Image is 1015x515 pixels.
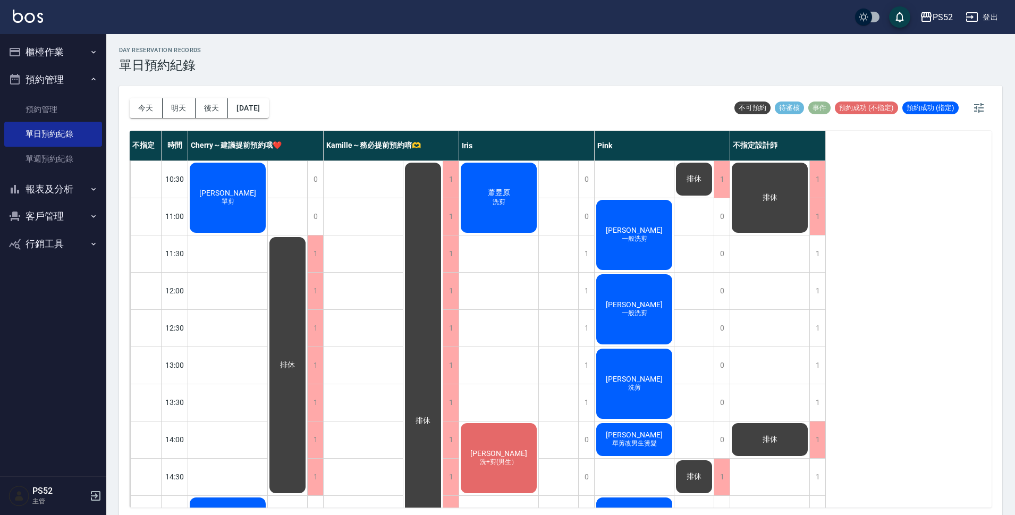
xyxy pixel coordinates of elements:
div: 1 [809,384,825,421]
div: 13:00 [162,347,188,384]
div: 0 [714,235,730,272]
div: 1 [443,421,459,458]
div: Iris [459,131,595,161]
a: 預約管理 [4,97,102,122]
span: [PERSON_NAME] [468,449,529,458]
div: 0 [578,459,594,495]
div: 10:30 [162,161,188,198]
div: 11:00 [162,198,188,235]
div: 不指定 [130,131,162,161]
div: 12:30 [162,309,188,347]
div: 1 [307,273,323,309]
div: 1 [578,310,594,347]
div: 11:30 [162,235,188,272]
span: [PERSON_NAME] [604,430,665,439]
span: 排休 [684,174,704,184]
div: 1 [578,235,594,272]
div: 0 [578,198,594,235]
div: 1 [809,459,825,495]
button: 報表及分析 [4,175,102,203]
button: 明天 [163,98,196,118]
div: 1 [443,459,459,495]
span: [PERSON_NAME] [604,375,665,383]
span: 排休 [760,435,780,444]
div: 1 [307,310,323,347]
span: 排休 [760,193,780,202]
button: 後天 [196,98,229,118]
img: Person [9,485,30,506]
span: 不可預約 [734,103,771,113]
h2: day Reservation records [119,47,201,54]
div: 12:00 [162,272,188,309]
button: 預約管理 [4,66,102,94]
div: 1 [578,273,594,309]
div: 1 [443,347,459,384]
div: 0 [714,347,730,384]
div: 14:00 [162,421,188,458]
img: Logo [13,10,43,23]
button: [DATE] [228,98,268,118]
div: Cherry～建議提前預約哦❤️ [188,131,324,161]
button: save [889,6,910,28]
div: 1 [443,198,459,235]
div: 1 [578,347,594,384]
div: 13:30 [162,384,188,421]
div: 1 [809,161,825,198]
div: 1 [714,459,730,495]
div: 0 [714,310,730,347]
div: 0 [307,161,323,198]
div: 1 [443,384,459,421]
div: 0 [578,421,594,458]
div: 1 [714,161,730,198]
div: 1 [307,347,323,384]
div: 不指定設計師 [730,131,826,161]
span: 單剪改男生燙髮 [610,439,659,448]
div: Kamille～務必提前預約唷🫶 [324,131,459,161]
h3: 單日預約紀錄 [119,58,201,73]
span: [PERSON_NAME] [604,226,665,234]
div: 1 [809,198,825,235]
span: 單剪 [219,197,236,206]
span: 預約成功 (不指定) [835,103,898,113]
span: [PERSON_NAME] [197,189,258,197]
button: PS52 [916,6,957,28]
div: 1 [578,384,594,421]
div: 0 [307,198,323,235]
div: 0 [578,161,594,198]
div: 1 [809,347,825,384]
div: 1 [809,235,825,272]
div: 1 [809,273,825,309]
a: 單週預約紀錄 [4,147,102,171]
span: 一般洗剪 [620,234,649,243]
button: 櫃檯作業 [4,38,102,66]
div: 1 [307,459,323,495]
p: 主管 [32,496,87,506]
span: [PERSON_NAME] [604,300,665,309]
span: 待審核 [775,103,804,113]
button: 行銷工具 [4,230,102,258]
div: 1 [443,161,459,198]
h5: PS52 [32,486,87,496]
div: 0 [714,384,730,421]
div: 1 [307,421,323,458]
span: 排休 [413,416,433,426]
div: 1 [443,235,459,272]
span: 事件 [808,103,831,113]
span: 一般洗剪 [620,309,649,318]
div: PS52 [933,11,953,24]
button: 今天 [130,98,163,118]
div: 0 [714,421,730,458]
span: 預約成功 (指定) [902,103,959,113]
button: 客戶管理 [4,202,102,230]
div: 14:30 [162,458,188,495]
span: 排休 [278,360,297,370]
div: 0 [714,273,730,309]
span: 洗剪 [490,198,508,207]
div: 時間 [162,131,188,161]
div: Pink [595,131,730,161]
div: 1 [809,310,825,347]
div: 1 [307,235,323,272]
span: 洗剪 [626,383,643,392]
button: 登出 [961,7,1002,27]
span: 排休 [684,472,704,482]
